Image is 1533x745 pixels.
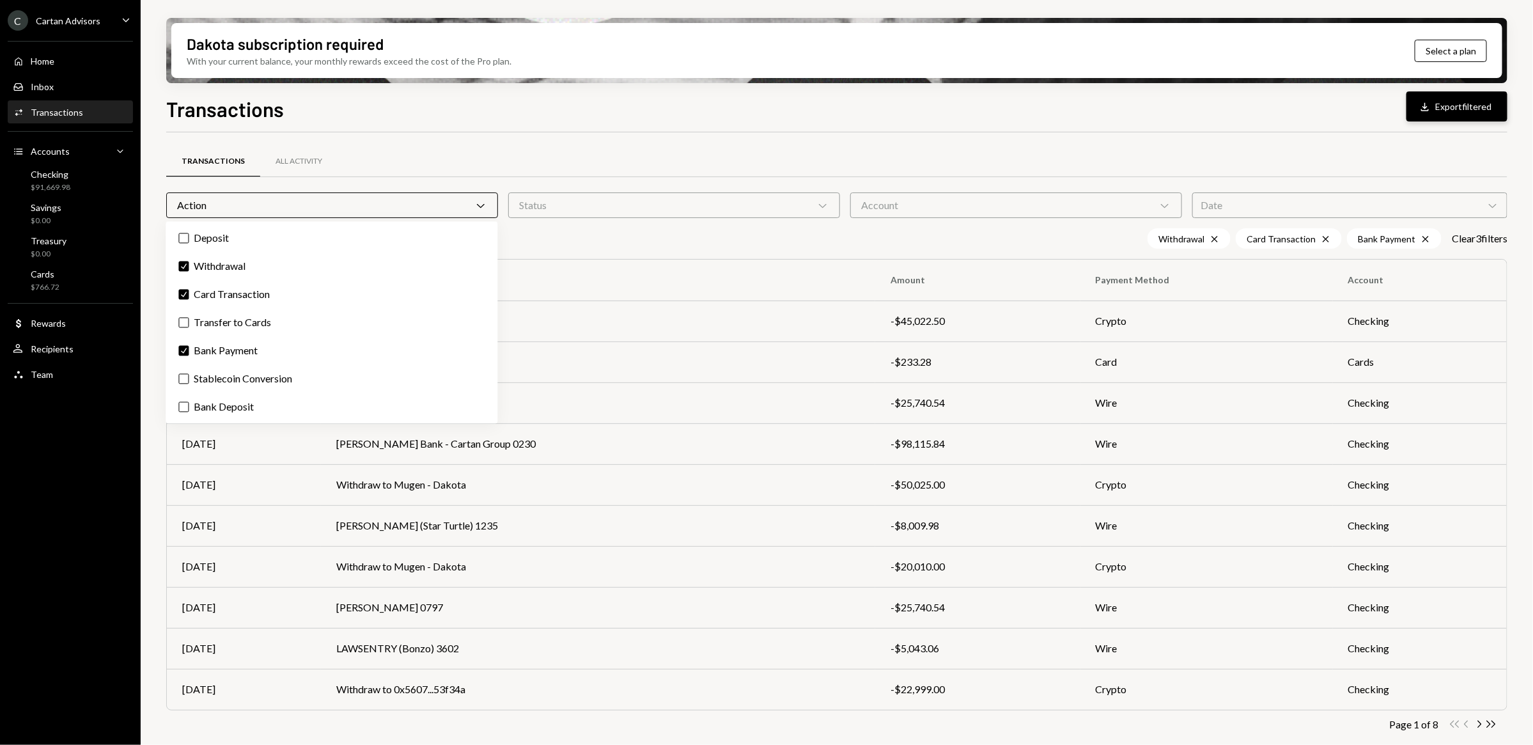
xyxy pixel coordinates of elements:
button: Withdrawal [179,262,189,272]
button: Select a plan [1415,40,1487,62]
a: Treasury$0.00 [8,231,133,262]
td: Checking [1333,628,1507,669]
td: Withdraw to Mugen - Dakota [321,546,875,587]
td: LAWSENTRY (Bonzo) 3602 [321,628,875,669]
div: -$233.28 [891,354,1064,370]
div: C [8,10,28,31]
td: Checking [1333,587,1507,628]
div: Page 1 of 8 [1389,718,1438,730]
td: [PERSON_NAME] 0797 [321,587,875,628]
div: -$22,999.00 [891,682,1064,697]
a: Transactions [8,100,133,123]
div: $0.00 [31,216,61,226]
a: Cards$766.72 [8,265,133,295]
div: Cartan Advisors [36,15,100,26]
td: Wire [1080,382,1333,423]
a: All Activity [260,145,338,178]
th: Payment Method [1080,260,1333,301]
div: [DATE] [182,600,306,615]
th: Account [1333,260,1507,301]
div: Home [31,56,54,67]
div: -$25,740.54 [891,600,1064,615]
div: $91,669.98 [31,182,70,193]
label: Bank Payment [171,340,493,363]
div: [DATE] [182,682,306,697]
a: Transactions [166,145,260,178]
td: Card [1080,341,1333,382]
div: [DATE] [182,477,306,492]
div: $0.00 [31,249,66,260]
td: Checking [1333,423,1507,464]
th: Amount [875,260,1080,301]
div: Treasury [31,235,66,246]
td: Withdraw to Mugen - Dakota [321,301,875,341]
td: Online Subscriptions [321,341,875,382]
div: -$8,009.98 [891,518,1064,533]
label: Stablecoin Conversion [171,368,493,391]
div: -$50,025.00 [891,477,1064,492]
td: Wire [1080,628,1333,669]
div: Account [850,192,1182,218]
a: Team [8,363,133,386]
div: Team [31,369,53,380]
label: Card Transaction [171,283,493,306]
div: [DATE] [182,518,306,533]
div: Dakota subscription required [187,33,384,54]
td: Checking [1333,464,1507,505]
div: Recipients [31,343,74,354]
div: -$20,010.00 [891,559,1064,574]
button: Stablecoin Conversion [179,374,189,384]
div: Rewards [31,318,66,329]
button: Bank Deposit [179,402,189,412]
a: Savings$0.00 [8,198,133,229]
a: Home [8,49,133,72]
td: Crypto [1080,546,1333,587]
div: Action [166,192,498,218]
div: Transactions [182,156,245,167]
button: Deposit [179,233,189,244]
td: Checking [1333,301,1507,341]
div: With your current balance, your monthly rewards exceed the cost of the Pro plan. [187,54,511,68]
div: -$5,043.06 [891,641,1064,656]
td: Checking [1333,669,1507,710]
div: Status [508,192,840,218]
button: Exportfiltered [1406,91,1507,122]
td: Crypto [1080,464,1333,505]
td: Crypto [1080,301,1333,341]
td: Wire [1080,423,1333,464]
td: Withdraw to 0x5607...53f34a [321,669,875,710]
button: Clear3filters [1452,232,1507,246]
td: Wire [1080,587,1333,628]
button: Transfer to Cards [179,318,189,328]
td: Wire [1080,505,1333,546]
div: Inbox [31,81,54,92]
div: Savings [31,202,61,213]
div: All Activity [276,156,322,167]
button: Card Transaction [179,290,189,300]
div: Transactions [31,107,83,118]
a: Checking$91,669.98 [8,165,133,196]
td: Checking [1333,382,1507,423]
div: Bank Payment [1347,228,1442,249]
a: Inbox [8,75,133,98]
div: -$25,740.54 [891,395,1064,411]
a: Accounts [8,139,133,162]
label: Bank Deposit [171,396,493,419]
div: Checking [31,169,70,180]
td: Crypto [1080,669,1333,710]
td: Checking [1333,505,1507,546]
div: Withdrawal [1148,228,1231,249]
td: Checking [1333,546,1507,587]
div: -$98,115.84 [891,436,1064,451]
td: [PERSON_NAME] (Star Turtle) 1235 [321,505,875,546]
a: Rewards [8,311,133,334]
td: [PERSON_NAME] 0797 [321,382,875,423]
div: [DATE] [182,436,306,451]
th: To/From [321,260,875,301]
td: Cards [1333,341,1507,382]
div: -$45,022.50 [891,313,1064,329]
label: Withdrawal [171,255,493,278]
div: Cards [31,269,59,279]
td: Withdraw to Mugen - Dakota [321,464,875,505]
div: [DATE] [182,641,306,656]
